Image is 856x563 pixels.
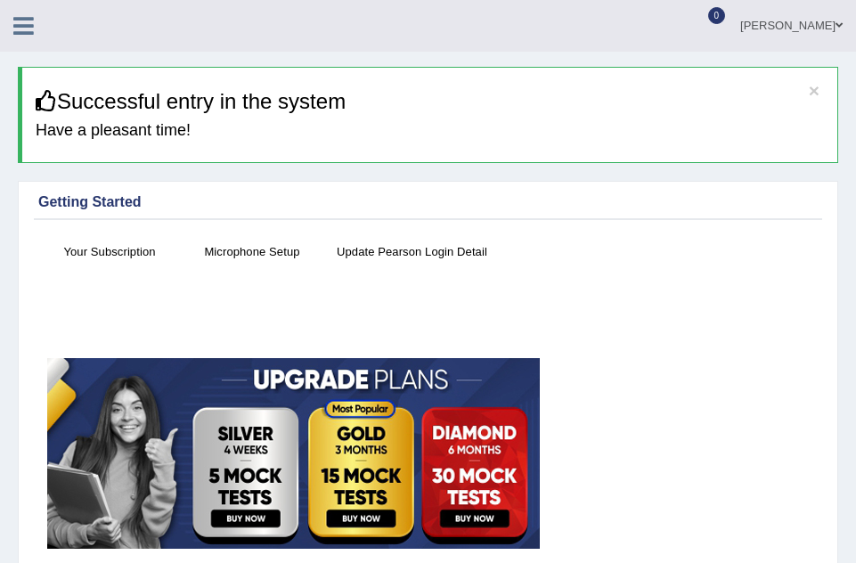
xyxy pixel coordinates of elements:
h3: Successful entry in the system [36,90,824,113]
img: small5.jpg [47,358,540,549]
button: × [809,81,819,100]
h4: Update Pearson Login Detail [332,242,492,261]
h4: Your Subscription [47,242,172,261]
h4: Microphone Setup [190,242,314,261]
div: Getting Started [38,192,818,213]
span: 0 [708,7,726,24]
h4: Have a pleasant time! [36,122,824,140]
